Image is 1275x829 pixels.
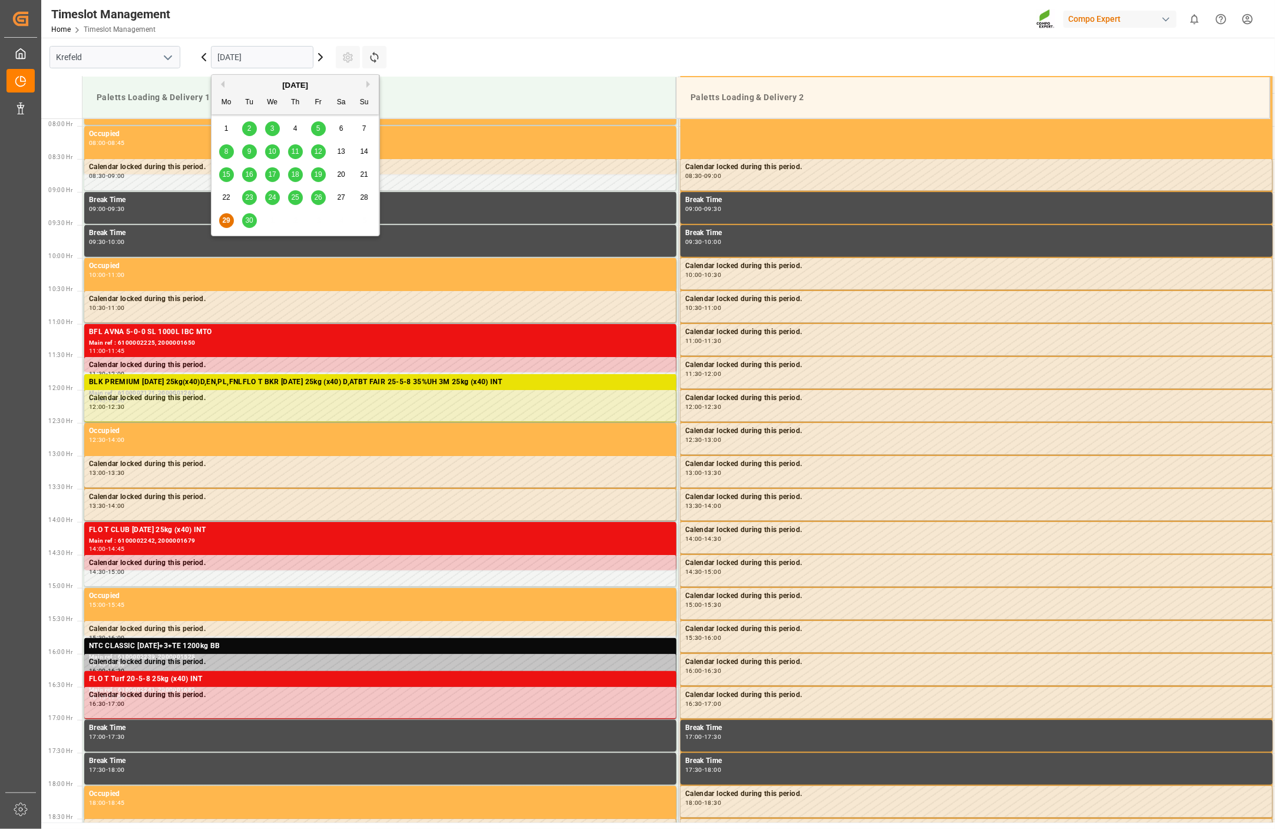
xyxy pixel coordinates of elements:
[686,87,1260,108] div: Paletts Loading & Delivery 2
[106,272,108,278] div: -
[360,193,368,202] span: 28
[337,147,345,156] span: 13
[106,470,108,475] div: -
[219,121,234,136] div: Choose Monday, September 1st, 2025
[89,536,672,546] div: Main ref : 6100002242, 2000001679
[685,458,1267,470] div: Calendar locked during this period.
[224,147,229,156] span: 8
[106,800,108,805] div: -
[702,800,704,805] div: -
[685,359,1267,371] div: Calendar locked during this period.
[89,685,672,695] div: Main ref : 6100002241, 2000001682
[702,272,704,278] div: -
[702,569,704,574] div: -
[89,338,672,348] div: Main ref : 6100002225, 2000001650
[106,404,108,409] div: -
[89,557,671,569] div: Calendar locked during this period.
[268,193,276,202] span: 24
[108,173,125,179] div: 09:00
[685,602,702,607] div: 15:00
[685,491,1267,503] div: Calendar locked during this period.
[242,95,257,110] div: Tu
[704,338,721,344] div: 11:30
[89,425,672,437] div: Occupied
[685,161,1267,173] div: Calendar locked during this period.
[89,652,672,662] div: Main ref : 6100002239, 2000001528
[337,170,345,179] span: 20
[106,348,108,354] div: -
[702,734,704,739] div: -
[704,668,721,673] div: 16:30
[108,140,125,146] div: 08:45
[219,95,234,110] div: Mo
[704,404,721,409] div: 12:30
[49,46,180,68] input: Type to search/select
[288,167,303,182] div: Choose Thursday, September 18th, 2025
[288,121,303,136] div: Choose Thursday, September 4th, 2025
[106,602,108,607] div: -
[704,470,721,475] div: 13:30
[106,503,108,508] div: -
[704,503,721,508] div: 14:00
[108,348,125,354] div: 11:45
[89,623,671,635] div: Calendar locked during this period.
[48,418,72,424] span: 12:30 Hr
[702,701,704,706] div: -
[704,437,721,442] div: 13:00
[702,602,704,607] div: -
[89,239,106,245] div: 09:30
[219,144,234,159] div: Choose Monday, September 8th, 2025
[685,800,702,805] div: 18:00
[247,124,252,133] span: 2
[291,147,299,156] span: 11
[357,121,372,136] div: Choose Sunday, September 7th, 2025
[108,569,125,574] div: 15:00
[702,668,704,673] div: -
[704,536,721,541] div: 14:30
[48,286,72,292] span: 10:30 Hr
[685,425,1267,437] div: Calendar locked during this period.
[108,602,125,607] div: 15:45
[89,140,106,146] div: 08:00
[242,121,257,136] div: Choose Tuesday, September 2nd, 2025
[265,190,280,205] div: Choose Wednesday, September 24th, 2025
[108,701,125,706] div: 17:00
[89,376,672,388] div: BLK PREMIUM [DATE] 25kg(x40)D,EN,PL,FNLFLO T BKR [DATE] 25kg (x40) D,ATBT FAIR 25-5-8 35%UH 3M 25...
[245,193,253,202] span: 23
[219,213,234,228] div: Choose Monday, September 29th, 2025
[685,326,1267,338] div: Calendar locked during this period.
[360,170,368,179] span: 21
[685,470,702,475] div: 13:00
[222,216,230,224] span: 29
[360,147,368,156] span: 14
[291,170,299,179] span: 18
[48,814,72,820] span: 18:30 Hr
[288,144,303,159] div: Choose Thursday, September 11th, 2025
[89,602,106,607] div: 15:00
[108,800,125,805] div: 18:45
[704,767,721,772] div: 18:00
[48,220,72,226] span: 09:30 Hr
[704,272,721,278] div: 10:30
[106,173,108,179] div: -
[212,80,379,91] div: [DATE]
[265,95,280,110] div: We
[357,190,372,205] div: Choose Sunday, September 28th, 2025
[89,722,672,734] div: Break Time
[222,170,230,179] span: 15
[1181,6,1208,32] button: show 0 new notifications
[704,800,721,805] div: 18:30
[48,649,72,655] span: 16:00 Hr
[268,147,276,156] span: 10
[242,167,257,182] div: Choose Tuesday, September 16th, 2025
[48,319,72,325] span: 11:00 Hr
[106,668,108,673] div: -
[89,128,672,140] div: Occupied
[108,404,125,409] div: 12:30
[48,616,72,622] span: 15:30 Hr
[108,437,125,442] div: 14:00
[704,602,721,607] div: 15:30
[311,167,326,182] div: Choose Friday, September 19th, 2025
[685,194,1268,206] div: Break Time
[48,583,72,589] span: 15:00 Hr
